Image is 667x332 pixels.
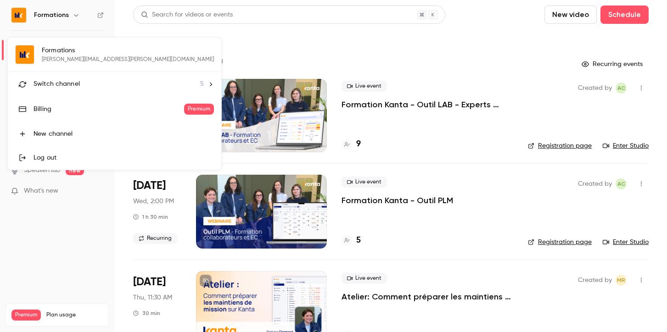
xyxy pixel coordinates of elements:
div: New channel [34,129,214,138]
span: 5 [200,79,204,89]
span: Premium [184,104,214,115]
div: Billing [34,105,184,114]
span: Switch channel [34,79,80,89]
div: Log out [34,153,214,162]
